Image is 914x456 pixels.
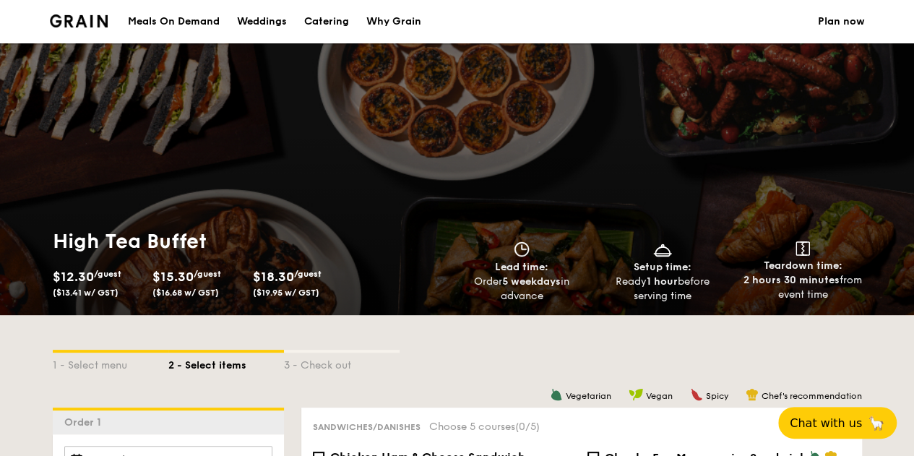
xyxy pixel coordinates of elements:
[647,275,678,288] strong: 1 hour
[652,241,673,257] img: icon-dish.430c3a2e.svg
[646,391,673,401] span: Vegan
[64,416,107,429] span: Order 1
[738,273,868,302] div: from event time
[253,269,294,285] span: $18.30
[868,415,885,431] span: 🦙
[598,275,727,304] div: Ready before serving time
[790,416,862,430] span: Chat with us
[690,388,703,401] img: icon-spicy.37a8142b.svg
[511,241,533,257] img: icon-clock.2db775ea.svg
[313,422,421,432] span: Sandwiches/Danishes
[53,228,452,254] h1: High Tea Buffet
[152,269,194,285] span: $15.30
[457,275,587,304] div: Order in advance
[550,388,563,401] img: icon-vegetarian.fe4039eb.svg
[152,288,219,298] span: ($16.68 w/ GST)
[53,353,168,373] div: 1 - Select menu
[495,261,548,273] span: Lead time:
[50,14,108,27] img: Grain
[764,259,842,272] span: Teardown time:
[294,269,322,279] span: /guest
[253,288,319,298] span: ($19.95 w/ GST)
[94,269,121,279] span: /guest
[284,353,400,373] div: 3 - Check out
[429,421,540,433] span: Choose 5 courses
[796,241,810,256] img: icon-teardown.65201eee.svg
[168,353,284,373] div: 2 - Select items
[53,269,94,285] span: $12.30
[706,391,728,401] span: Spicy
[634,261,691,273] span: Setup time:
[743,274,840,286] strong: 2 hours 30 minutes
[629,388,643,401] img: icon-vegan.f8ff3823.svg
[50,14,108,27] a: Logotype
[194,269,221,279] span: /guest
[746,388,759,401] img: icon-chef-hat.a58ddaea.svg
[53,288,118,298] span: ($13.41 w/ GST)
[762,391,862,401] span: Chef's recommendation
[566,391,611,401] span: Vegetarian
[515,421,540,433] span: (0/5)
[502,275,561,288] strong: 5 weekdays
[778,407,897,439] button: Chat with us🦙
